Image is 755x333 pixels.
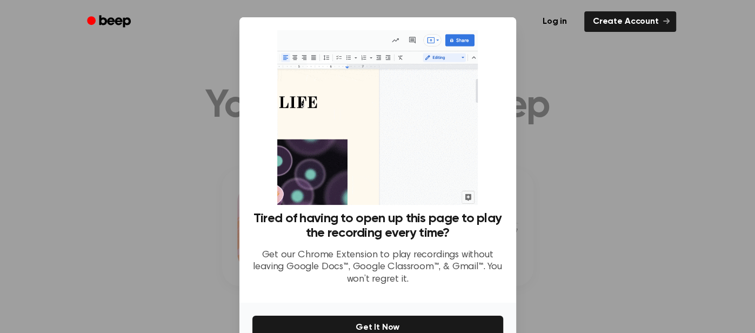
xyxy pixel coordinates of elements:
[532,9,578,34] a: Log in
[252,249,503,286] p: Get our Chrome Extension to play recordings without leaving Google Docs™, Google Classroom™, & Gm...
[79,11,141,32] a: Beep
[277,30,478,205] img: Beep extension in action
[584,11,676,32] a: Create Account
[252,211,503,241] h3: Tired of having to open up this page to play the recording every time?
